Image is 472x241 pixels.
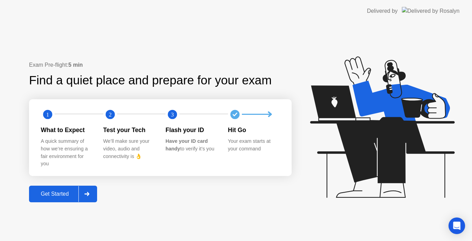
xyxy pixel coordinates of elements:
text: 2 [108,111,111,118]
div: Delivered by [367,7,398,15]
div: A quick summary of how we’re ensuring a fair environment for you [41,138,92,167]
div: Exam Pre-flight: [29,61,292,69]
div: to verify it’s you [166,138,217,152]
div: Your exam starts at your command [228,138,280,152]
div: Open Intercom Messenger [449,217,465,234]
text: 1 [46,111,49,118]
img: Delivered by Rosalyn [402,7,460,15]
div: Hit Go [228,126,280,135]
b: 5 min [68,62,83,68]
div: Flash your ID [166,126,217,135]
div: Get Started [31,191,78,197]
b: Have your ID card handy [166,138,208,151]
div: Test your Tech [103,126,155,135]
div: What to Expect [41,126,92,135]
text: 3 [171,111,174,118]
div: Find a quiet place and prepare for your exam [29,71,273,90]
button: Get Started [29,186,97,202]
div: We’ll make sure your video, audio and connectivity is 👌 [103,138,155,160]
